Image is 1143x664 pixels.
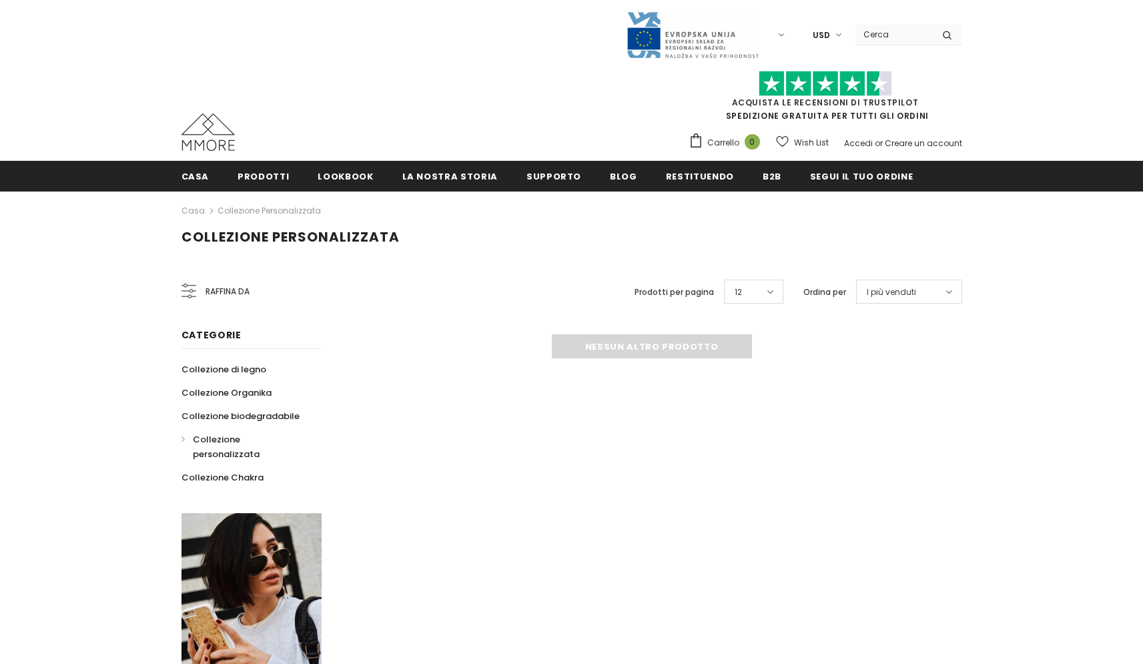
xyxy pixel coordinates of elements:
[238,161,289,191] a: Prodotti
[402,170,498,183] span: La nostra storia
[181,228,400,246] span: Collezione personalizzata
[635,286,714,299] label: Prodotti per pagina
[610,170,637,183] span: Blog
[402,161,498,191] a: La nostra storia
[181,363,266,376] span: Collezione di legno
[776,131,829,154] a: Wish List
[181,471,264,484] span: Collezione Chakra
[763,170,781,183] span: B2B
[181,404,300,428] a: Collezione biodegradabile
[181,466,264,489] a: Collezione Chakra
[666,170,734,183] span: Restituendo
[794,136,829,149] span: Wish List
[813,29,830,42] span: USD
[318,161,373,191] a: Lookbook
[810,170,913,183] span: Segui il tuo ordine
[666,161,734,191] a: Restituendo
[875,137,883,149] span: or
[610,161,637,191] a: Blog
[885,137,962,149] a: Creare un account
[238,170,289,183] span: Prodotti
[181,386,272,399] span: Collezione Organika
[707,136,739,149] span: Carrello
[759,71,892,97] img: Fidati di Pilot Stars
[867,286,916,299] span: I più venduti
[745,134,760,149] span: 0
[855,25,932,44] input: Search Site
[181,381,272,404] a: Collezione Organika
[810,161,913,191] a: Segui il tuo ordine
[318,170,373,183] span: Lookbook
[181,428,307,466] a: Collezione personalizzata
[218,205,321,216] a: Collezione personalizzata
[689,77,962,121] span: SPEDIZIONE GRATUITA PER TUTTI GLI ORDINI
[526,161,581,191] a: supporto
[689,133,767,153] a: Carrello 0
[181,161,210,191] a: Casa
[181,203,205,219] a: Casa
[735,286,742,299] span: 12
[193,433,260,460] span: Collezione personalizzata
[763,161,781,191] a: B2B
[626,29,759,40] a: Javni Razpis
[732,97,919,108] a: Acquista le recensioni di TrustPilot
[626,11,759,59] img: Javni Razpis
[803,286,846,299] label: Ordina per
[844,137,873,149] a: Accedi
[206,284,250,299] span: Raffina da
[181,328,242,342] span: Categorie
[181,113,235,151] img: Casi MMORE
[181,410,300,422] span: Collezione biodegradabile
[181,358,266,381] a: Collezione di legno
[181,170,210,183] span: Casa
[526,170,581,183] span: supporto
